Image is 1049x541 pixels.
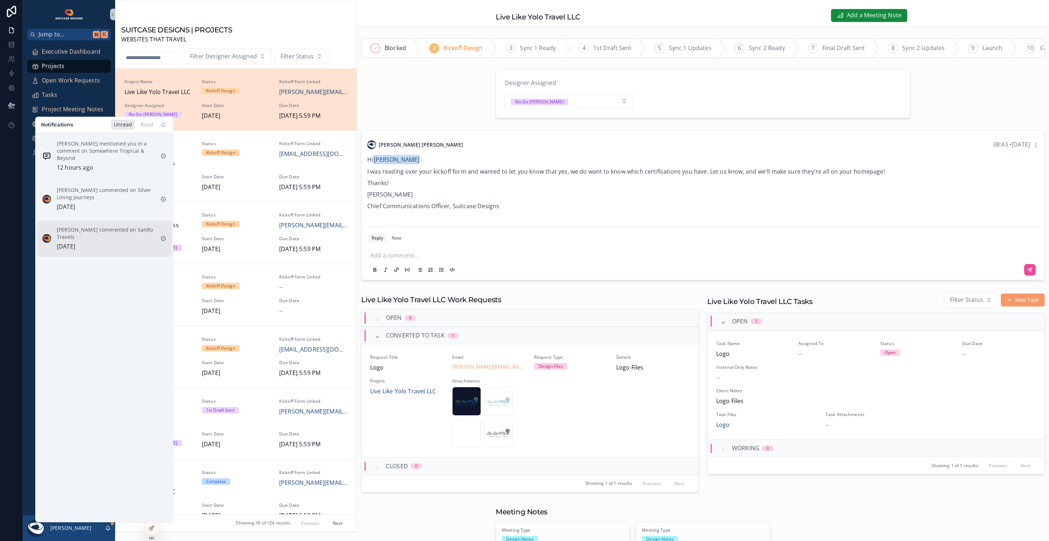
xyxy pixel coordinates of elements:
[822,44,865,53] span: Final Draft Sent
[41,121,73,128] h1: Notifications
[669,44,712,53] span: Sync 1 Updates
[279,360,348,366] span: Due Date
[716,341,790,346] span: Task Name
[57,242,75,251] p: [DATE]
[738,44,741,53] span: 6
[885,349,895,356] div: Open
[370,378,444,384] span: Project
[27,132,111,145] a: User/Project
[206,345,235,352] div: Kickoff Design
[433,44,436,53] span: 2
[202,245,271,254] span: [DATE]
[798,341,872,346] span: Assigned To
[279,245,348,254] span: [DATE] 5:59 PM
[279,336,348,342] span: Kickoff Form Linked
[202,79,271,85] span: Status
[279,88,348,97] span: [PERSON_NAME][EMAIL_ADDRESS][DOMAIN_NAME]
[716,365,1036,370] span: Internal Only Notes
[55,9,84,20] img: App logo
[932,463,978,469] span: Showing 1 of 1 results
[202,111,271,121] span: [DATE]
[27,29,111,40] button: Jump to...K
[206,478,226,485] div: Complete
[505,79,556,87] span: Designer Assigned
[826,420,829,430] span: --
[642,527,764,533] span: Meeting Type
[891,44,895,53] span: 8
[202,141,271,147] span: Status
[279,307,283,316] span: --
[202,398,271,404] span: Status
[279,103,348,108] span: Due Date
[27,117,111,130] a: Update User
[202,103,271,108] span: Start Date
[367,190,1039,199] p: [PERSON_NAME]
[586,480,632,486] span: Showing 1 of 1 results
[379,141,463,148] span: [PERSON_NAME] [PERSON_NAME]
[57,202,75,212] p: [DATE]
[202,274,271,280] span: Status
[279,470,348,475] span: Kickoff Form Linked
[452,333,454,339] div: 1
[206,407,235,413] div: 1st Draft Sent
[962,341,1036,346] span: Due Date
[534,354,608,360] span: Request Type
[496,507,548,517] h1: Meeting Notes
[121,35,232,44] span: WEBSITES THAT TRAVEL
[42,47,100,57] span: Executive Dashboard
[950,295,983,305] span: Filter Status
[452,378,526,384] span: Attachments
[27,146,111,159] a: My Profile
[116,459,357,531] a: Project NameSuite Horizons Travel Agency, LLCStatusCompleteKickoff Form Linked[PERSON_NAME][EMAIL...
[202,307,271,316] span: [DATE]
[279,478,348,488] a: [PERSON_NAME][EMAIL_ADDRESS][DOMAIN_NAME]
[367,155,1039,165] p: Hi -
[582,44,586,53] span: 4
[279,236,348,242] span: Due Date
[202,511,271,520] span: [DATE]
[944,292,998,308] button: Select Button
[716,388,1036,394] span: Client Notes
[202,502,271,508] span: Start Date
[279,440,348,449] span: [DATE] 5:59 PM
[27,74,111,87] a: Open Work Requests
[206,221,235,227] div: Kickoff Design
[279,431,348,437] span: Due Date
[202,470,271,475] span: Status
[279,141,348,147] span: Kickoff Form Linked
[279,212,348,218] span: Kickoff Form Linked
[42,76,100,85] span: Open Work Requests
[116,202,357,264] a: Project NameVoyager's CompassStatusKickoff DesignKickoff Form Linked[PERSON_NAME][EMAIL_ADDRESS][...
[367,167,1039,176] p: I was reading over your kickoff form and wanted to let you know that yes, we do want to know whic...
[279,398,348,404] span: Kickoff Form Linked
[452,354,526,360] span: Email
[373,155,420,164] span: [PERSON_NAME]
[798,349,802,359] span: --
[385,44,406,53] span: Blocked
[279,149,348,159] a: [EMAIL_ADDRESS][DOMAIN_NAME]
[496,12,580,22] h1: Live Like Yolo Travel LLC
[42,105,103,114] span: Project Meeting Notes
[902,44,945,53] span: Sync 2 Updates
[116,69,357,130] a: Project NameLive Like Yolo Travel LLCStatusKickoff DesignKickoff Form Linked[PERSON_NAME][EMAIL_A...
[184,49,272,64] button: Select Button
[409,315,412,321] div: 0
[124,88,193,97] span: Live Like Yolo Travel LLC
[202,368,271,378] span: [DATE]
[279,221,348,230] span: [PERSON_NAME][EMAIL_ADDRESS][DOMAIN_NAME]
[811,44,814,53] span: 7
[993,140,1030,148] span: 08:43 • [DATE]
[206,149,235,156] div: Kickoff Design
[279,345,348,354] a: [EMAIL_ADDRESS][DOMAIN_NAME]
[42,152,51,160] img: Notification icon
[367,202,1039,210] p: Chief Communications Officer, Suitcase Designs
[111,120,135,130] div: Unread
[708,330,1044,439] a: Task NameLogoAssigned To--StatusOpenDue Date--Internal Only Notes--Client NotesLogo FilesTask Fil...
[190,52,257,61] span: Filter Designer Assigned
[962,349,966,359] span: --
[279,274,348,280] span: Kickoff Form Linked
[279,407,348,416] a: [PERSON_NAME][EMAIL_ADDRESS][DOMAIN_NAME]
[202,174,271,180] span: Start Date
[124,103,193,108] span: Designer Assigned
